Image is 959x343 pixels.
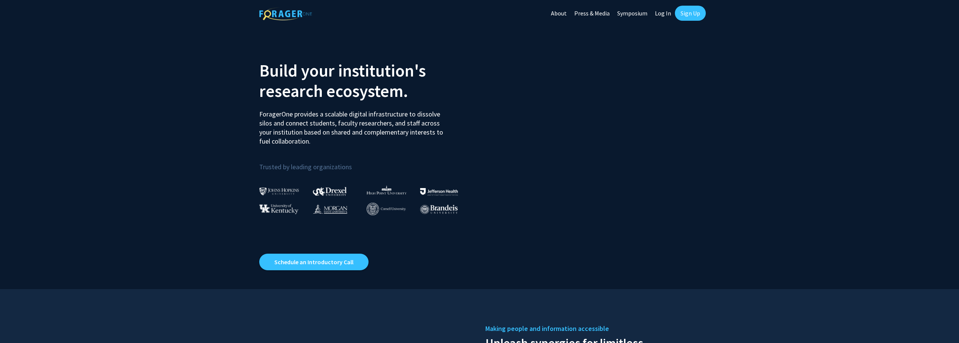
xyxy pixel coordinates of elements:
img: High Point University [367,185,407,194]
img: Brandeis University [420,205,458,214]
a: Sign Up [675,6,706,21]
img: Morgan State University [313,204,347,214]
p: ForagerOne provides a scalable digital infrastructure to dissolve silos and connect students, fac... [259,104,448,146]
img: Johns Hopkins University [259,187,299,195]
h5: Making people and information accessible [485,323,700,334]
img: Drexel University [313,187,347,196]
img: Thomas Jefferson University [420,188,458,195]
a: Opens in a new tab [259,254,369,270]
p: Trusted by leading organizations [259,152,474,173]
img: University of Kentucky [259,204,298,214]
h2: Build your institution's research ecosystem. [259,60,474,101]
img: ForagerOne Logo [259,7,312,20]
img: Cornell University [367,203,406,215]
